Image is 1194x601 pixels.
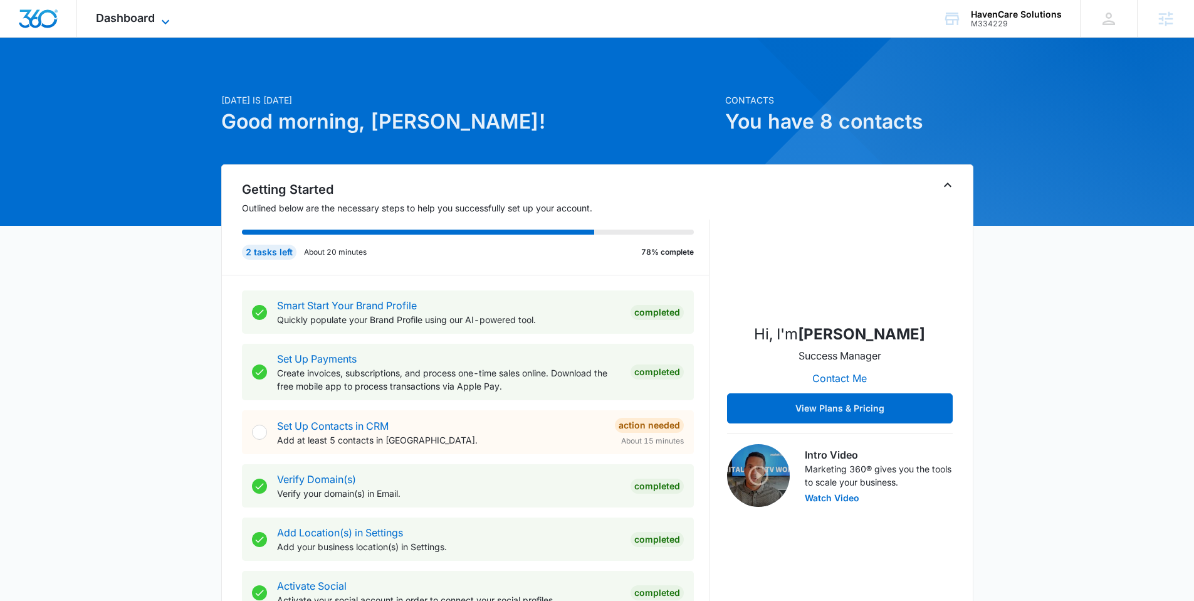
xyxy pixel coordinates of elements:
h3: Intro Video [805,447,953,462]
div: account name [971,9,1062,19]
p: [DATE] is [DATE] [221,93,718,107]
button: Watch Video [805,494,859,503]
button: Toggle Collapse [940,178,955,193]
a: Set Up Contacts in CRM [277,420,389,432]
div: Action Needed [615,418,684,433]
p: 78% complete [641,247,694,258]
p: Hi, I'm [754,323,925,346]
p: Contacts [725,93,973,107]
div: Completed [631,479,684,494]
img: Madison Ruff [777,188,903,313]
p: Quickly populate your Brand Profile using our AI-powered tool. [277,313,621,326]
h2: Getting Started [242,180,710,199]
h1: You have 8 contacts [725,107,973,137]
a: Set Up Payments [277,353,357,365]
div: Completed [631,305,684,320]
p: Outlined below are the necessary steps to help you successfully set up your account. [242,201,710,215]
a: Activate Social [277,580,347,592]
p: Marketing 360® gives you the tools to scale your business. [805,462,953,489]
div: account id [971,19,1062,28]
a: Add Location(s) in Settings [277,526,403,539]
div: Completed [631,585,684,600]
div: Completed [631,364,684,380]
span: Dashboard [96,11,155,24]
button: Contact Me [800,363,879,393]
p: Add your business location(s) in Settings. [277,540,621,553]
p: Success Manager [799,348,881,363]
p: Add at least 5 contacts in [GEOGRAPHIC_DATA]. [277,433,605,447]
p: Create invoices, subscriptions, and process one-time sales online. Download the free mobile app t... [277,366,621,393]
div: 2 tasks left [242,245,296,260]
p: Verify your domain(s) in Email. [277,487,621,500]
div: Completed [631,532,684,547]
button: View Plans & Pricing [727,393,953,423]
strong: [PERSON_NAME] [798,325,925,343]
span: About 15 minutes [621,435,684,447]
a: Smart Start Your Brand Profile [277,299,417,312]
a: Verify Domain(s) [277,473,356,486]
h1: Good morning, [PERSON_NAME]! [221,107,718,137]
p: About 20 minutes [304,247,367,258]
img: Intro Video [727,444,790,507]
